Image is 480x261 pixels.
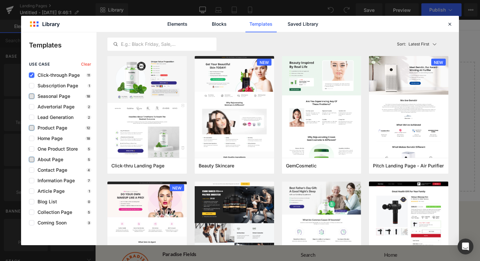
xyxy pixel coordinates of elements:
[85,94,91,98] p: 18
[397,42,406,46] span: Sort:
[245,16,277,32] a: Templates
[213,240,228,247] a: Search
[34,167,67,173] span: Contact Page
[458,239,473,254] div: Open Intercom Messenger
[34,220,67,225] span: Coming Soon
[87,189,91,193] p: 1
[34,146,78,152] span: One Product Store
[287,16,319,32] a: Saved Library
[34,115,73,120] span: Lead Generation
[85,136,91,140] p: 18
[162,16,193,32] a: Elements
[87,210,91,214] p: 5
[111,163,164,169] span: Click-thru Landing Page
[87,179,91,183] p: 7
[70,240,105,246] strong: Paradise Fields
[34,188,65,194] span: Article Page
[299,240,313,247] a: Home
[357,215,362,222] a: Youtube
[29,62,50,67] span: use case
[86,168,91,172] p: 4
[170,184,184,192] span: NEW
[87,105,91,109] p: 2
[81,62,91,67] span: Clear
[34,72,80,78] span: Click-through Page
[373,163,444,169] span: Pitch Landing Page - Air Purifier
[286,163,317,169] span: GemCosmetic
[347,215,353,222] a: Facebook
[34,178,75,183] span: Information Page
[87,158,91,161] p: 5
[170,139,229,153] a: Explore Template
[29,40,97,50] p: Templates
[87,200,91,204] p: 0
[16,158,383,162] p: or Drag & Drop elements from left sidebar
[108,40,216,48] input: E.g.: Black Friday, Sale,...
[409,41,429,47] p: Latest First
[34,136,63,141] span: Home Page
[179,193,220,202] a: Back to the top
[87,84,91,88] p: 1
[257,59,271,66] span: NEW
[199,163,234,169] span: Beauty Skincare
[34,104,74,109] span: Advertorial Page
[87,115,91,119] p: 2
[204,16,235,32] a: Blocks
[394,38,449,51] button: Latest FirstSort:Latest First
[34,83,78,88] span: Subscription Page
[179,194,213,200] span: Back to the top
[34,125,67,130] span: Product Page
[16,59,383,67] p: Start building your page
[34,157,63,162] span: About Page
[431,59,446,66] span: NEW
[366,215,372,222] a: Instagram
[85,126,91,130] p: 12
[86,73,91,77] p: 11
[34,94,70,99] span: Seasonal Page
[87,147,91,151] p: 5
[34,199,57,204] span: Blog List
[87,221,91,225] p: 3
[34,210,72,215] span: Collection Page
